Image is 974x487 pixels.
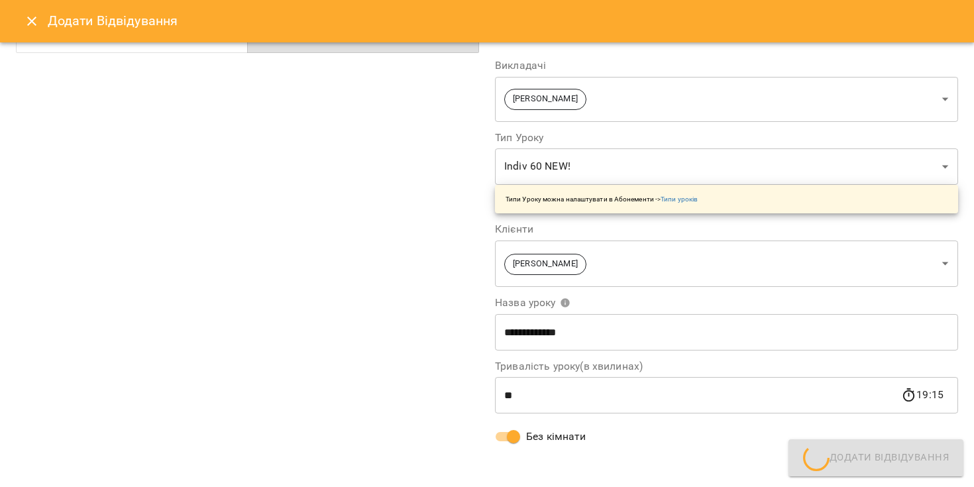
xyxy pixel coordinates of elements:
[526,429,586,445] span: Без кімнати
[495,133,958,143] label: Тип Уроку
[495,224,958,235] label: Клієнти
[48,11,178,31] h6: Додати Відвідування
[495,361,958,372] label: Тривалість уроку(в хвилинах)
[661,195,698,203] a: Типи уроків
[495,240,958,287] div: [PERSON_NAME]
[505,258,586,270] span: [PERSON_NAME]
[495,76,958,122] div: [PERSON_NAME]
[506,194,698,204] p: Типи Уроку можна налаштувати в Абонементи ->
[495,298,570,308] span: Назва уроку
[495,60,958,71] label: Викладачі
[505,93,586,105] span: [PERSON_NAME]
[495,148,958,186] div: Indiv 60 NEW!
[16,5,48,37] button: Close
